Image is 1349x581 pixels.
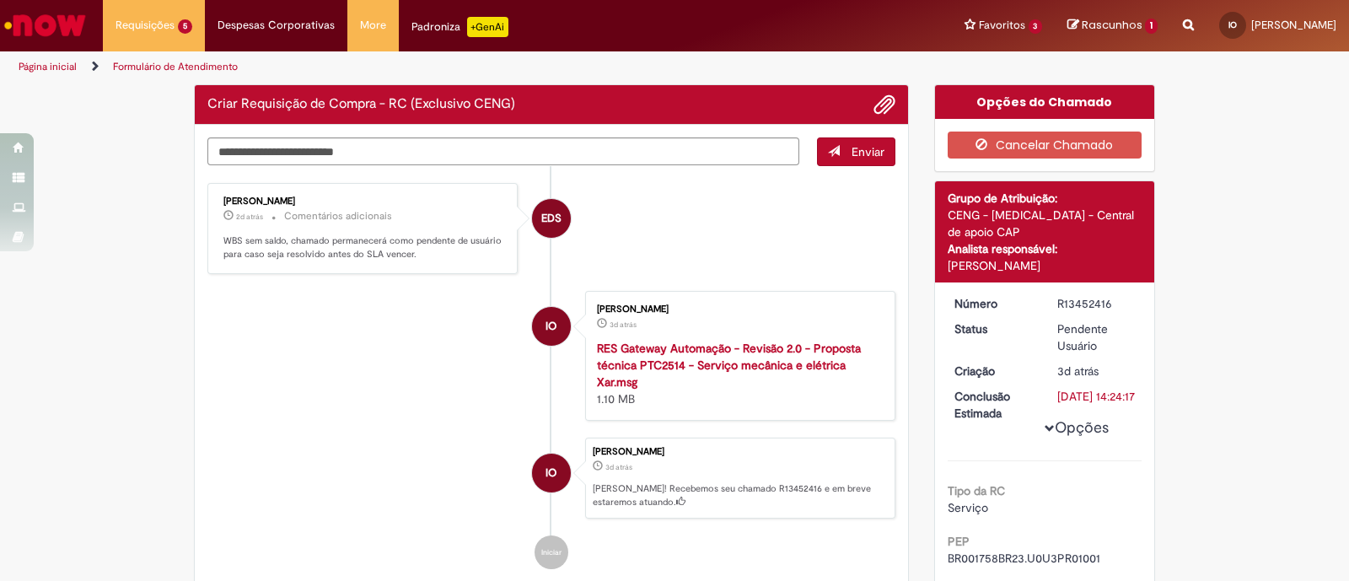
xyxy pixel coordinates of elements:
[948,257,1142,274] div: [PERSON_NAME]
[1057,295,1136,312] div: R13452416
[1082,17,1142,33] span: Rascunhos
[597,304,878,315] div: [PERSON_NAME]
[948,483,1005,498] b: Tipo da RC
[1145,19,1158,34] span: 1
[1029,19,1043,34] span: 3
[236,212,263,222] time: 27/08/2025 17:06:53
[1057,388,1136,405] div: [DATE] 14:24:17
[2,8,89,42] img: ServiceNow
[948,132,1142,159] button: Cancelar Chamado
[979,17,1025,34] span: Favoritos
[948,551,1100,566] span: BR001758BR23.U0U3PR01001
[223,196,504,207] div: [PERSON_NAME]
[546,306,556,347] span: IO
[942,320,1045,337] dt: Status
[605,462,632,472] time: 27/08/2025 13:24:14
[873,94,895,116] button: Adicionar anexos
[546,453,556,493] span: IO
[1057,363,1136,379] div: 27/08/2025 13:24:14
[207,438,895,519] li: Isadora de Oliveira
[360,17,386,34] span: More
[593,482,886,508] p: [PERSON_NAME]! Recebemos seu chamado R13452416 e em breve estaremos atuando.
[817,137,895,166] button: Enviar
[1057,363,1099,379] span: 3d atrás
[1067,18,1158,34] a: Rascunhos
[593,447,886,457] div: [PERSON_NAME]
[13,51,887,83] ul: Trilhas de página
[223,234,504,261] p: WBS sem saldo, chamado permanecerá como pendente de usuário para caso seja resolvido antes do SLA...
[942,295,1045,312] dt: Número
[935,85,1155,119] div: Opções do Chamado
[1251,18,1336,32] span: [PERSON_NAME]
[541,198,562,239] span: EDS
[610,320,637,330] time: 27/08/2025 13:10:29
[948,240,1142,257] div: Analista responsável:
[1228,19,1237,30] span: IO
[942,363,1045,379] dt: Criação
[207,137,799,166] textarea: Digite sua mensagem aqui...
[852,144,884,159] span: Enviar
[19,60,77,73] a: Página inicial
[948,534,970,549] b: PEP
[948,207,1142,240] div: CENG - [MEDICAL_DATA] - Central de apoio CAP
[284,209,392,223] small: Comentários adicionais
[1057,363,1099,379] time: 27/08/2025 13:24:14
[597,340,878,407] div: 1.10 MB
[532,199,571,238] div: Erica dos Santos Cerqueira
[411,17,508,37] div: Padroniza
[605,462,632,472] span: 3d atrás
[113,60,238,73] a: Formulário de Atendimento
[236,212,263,222] span: 2d atrás
[178,19,192,34] span: 5
[218,17,335,34] span: Despesas Corporativas
[207,97,515,112] h2: Criar Requisição de Compra - RC (Exclusivo CENG) Histórico de tíquete
[1057,320,1136,354] div: Pendente Usuário
[942,388,1045,422] dt: Conclusão Estimada
[467,17,508,37] p: +GenAi
[948,500,988,515] span: Serviço
[532,307,571,346] div: Isadora de Oliveira
[948,190,1142,207] div: Grupo de Atribuição:
[597,341,861,390] a: RES Gateway Automação - Revisão 2.0 - Proposta técnica PTC2514 - Serviço mecânica e elétrica Xar.msg
[116,17,175,34] span: Requisições
[532,454,571,492] div: Isadora de Oliveira
[610,320,637,330] span: 3d atrás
